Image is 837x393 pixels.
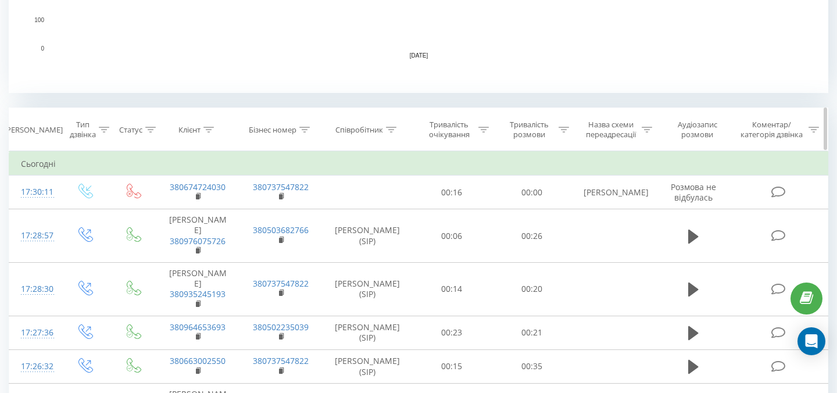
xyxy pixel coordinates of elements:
a: 380737547822 [253,181,309,192]
td: [PERSON_NAME] [572,176,655,209]
div: 17:27:36 [21,321,49,344]
div: Клієнт [178,125,201,135]
text: [DATE] [410,52,428,59]
td: 00:16 [412,176,492,209]
div: Статус [119,125,142,135]
div: Тривалість очікування [423,120,476,140]
td: 00:14 [412,263,492,316]
div: Коментар/категорія дзвінка [738,120,806,140]
td: 00:26 [492,209,572,263]
a: 380976075726 [170,235,226,246]
div: 17:26:32 [21,355,49,378]
div: Open Intercom Messenger [797,327,825,355]
span: Розмова не відбулась [671,181,716,203]
td: 00:06 [412,209,492,263]
text: 0 [41,45,44,52]
div: Співробітник [335,125,383,135]
td: 00:20 [492,263,572,316]
a: 380737547822 [253,278,309,289]
td: [PERSON_NAME] [156,209,239,263]
td: Сьогодні [9,152,828,176]
td: 00:21 [492,316,572,349]
a: 380663002550 [170,355,226,366]
div: [PERSON_NAME] [4,125,63,135]
td: [PERSON_NAME] (SIP) [323,349,412,383]
td: [PERSON_NAME] [156,263,239,316]
div: Бізнес номер [249,125,296,135]
a: 380737547822 [253,355,309,366]
td: [PERSON_NAME] (SIP) [323,263,412,316]
a: 380935245193 [170,288,226,299]
div: Тип дзвінка [70,120,96,140]
a: 380674724030 [170,181,226,192]
div: Назва схеми переадресації [582,120,639,140]
td: 00:23 [412,316,492,349]
td: 00:35 [492,349,572,383]
td: 00:00 [492,176,572,209]
td: 00:15 [412,349,492,383]
a: 380503682766 [253,224,309,235]
div: Тривалість розмови [502,120,556,140]
td: [PERSON_NAME] (SIP) [323,209,412,263]
div: 17:30:11 [21,181,49,203]
div: Аудіозапис розмови [666,120,729,140]
text: 100 [34,17,44,23]
td: [PERSON_NAME] (SIP) [323,316,412,349]
div: 17:28:57 [21,224,49,247]
a: 380964653693 [170,321,226,333]
div: 17:28:30 [21,278,49,301]
a: 380502235039 [253,321,309,333]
